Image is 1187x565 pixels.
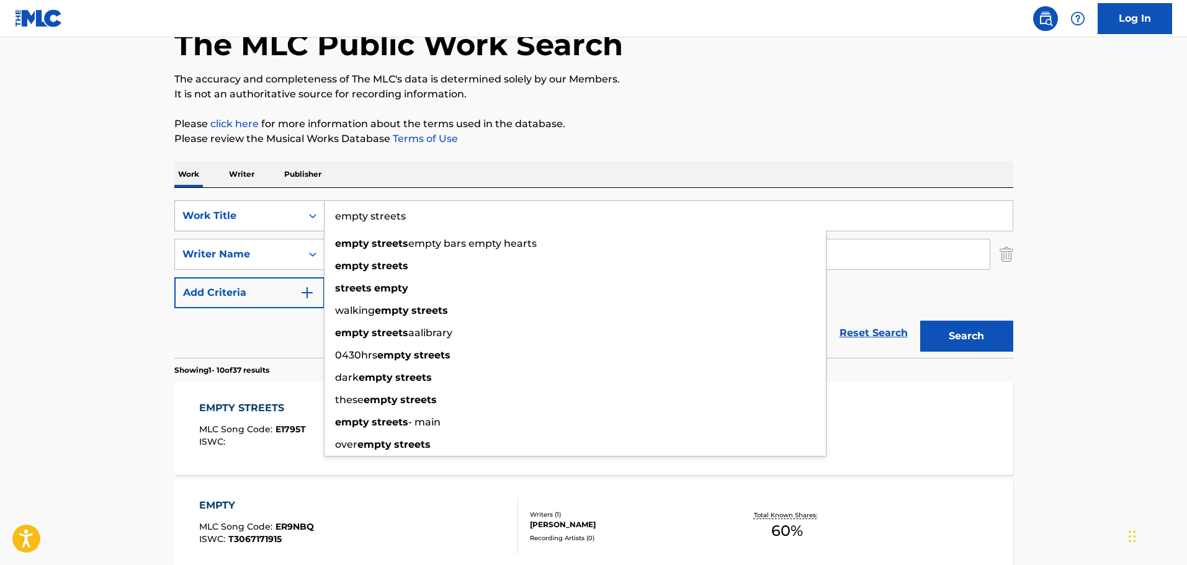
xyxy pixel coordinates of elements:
span: MLC Song Code : [199,424,275,435]
span: ISWC : [199,533,228,545]
strong: streets [372,416,408,428]
div: EMPTY [199,498,314,513]
p: Showing 1 - 10 of 37 results [174,365,269,376]
strong: empty [335,260,369,272]
strong: streets [372,327,408,339]
form: Search Form [174,200,1013,358]
a: Log In [1098,3,1172,34]
span: ER9NBQ [275,521,314,532]
div: [PERSON_NAME] [530,519,717,530]
strong: empty [374,282,408,294]
strong: streets [335,282,372,294]
span: 0430hrs [335,349,377,361]
a: Reset Search [833,319,914,347]
img: Delete Criterion [1000,239,1013,270]
div: Writer Name [182,247,294,262]
p: It is not an authoritative source for recording information. [174,87,1013,102]
strong: empty [359,371,393,383]
p: Publisher [280,161,325,187]
span: walking [335,305,375,316]
div: Recording Artists ( 0 ) [530,533,717,543]
strong: empty [335,416,369,428]
button: Search [920,321,1013,352]
div: Drag [1129,518,1136,555]
span: these [335,394,364,406]
strong: empty [364,394,398,406]
p: The accuracy and completeness of The MLC's data is determined solely by our Members. [174,72,1013,87]
a: Terms of Use [390,133,458,145]
div: EMPTY STREETS [199,401,306,416]
span: 60 % [771,520,803,542]
strong: empty [375,305,409,316]
button: Add Criteria [174,277,325,308]
span: ISWC : [199,436,228,447]
span: E1795T [275,424,306,435]
img: MLC Logo [15,9,63,27]
p: Writer [225,161,258,187]
strong: empty [377,349,411,361]
strong: streets [400,394,437,406]
div: Help [1065,6,1090,31]
strong: empty [335,238,369,249]
strong: streets [395,371,432,383]
strong: empty [335,327,369,339]
a: Public Search [1033,6,1058,31]
div: Work Title [182,208,294,223]
span: aalibrary [408,327,452,339]
strong: empty [357,438,392,450]
span: T3067171915 [228,533,282,545]
strong: streets [394,438,431,450]
p: Total Known Shares: [754,510,820,520]
strong: streets [414,349,450,361]
strong: streets [372,260,408,272]
span: MLC Song Code : [199,521,275,532]
div: Writers ( 1 ) [530,510,717,519]
span: - main [408,416,441,428]
h1: The MLC Public Work Search [174,26,623,63]
strong: streets [372,238,408,249]
span: empty bars empty hearts [408,238,537,249]
p: Work [174,161,203,187]
iframe: Chat Widget [1125,505,1187,565]
p: Please for more information about the terms used in the database. [174,117,1013,131]
p: Please review the Musical Works Database [174,131,1013,146]
strong: streets [411,305,448,316]
img: search [1038,11,1053,26]
a: click here [210,118,259,130]
span: dark [335,371,359,383]
img: help [1070,11,1085,26]
img: 9d2ae6d4665cec9f34b9.svg [300,285,315,300]
a: EMPTY STREETSMLC Song Code:E1795TISWC:Writers (1)[PERSON_NAME] [PERSON_NAME]Recording Artists (92... [174,382,1013,475]
span: over [335,438,357,450]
